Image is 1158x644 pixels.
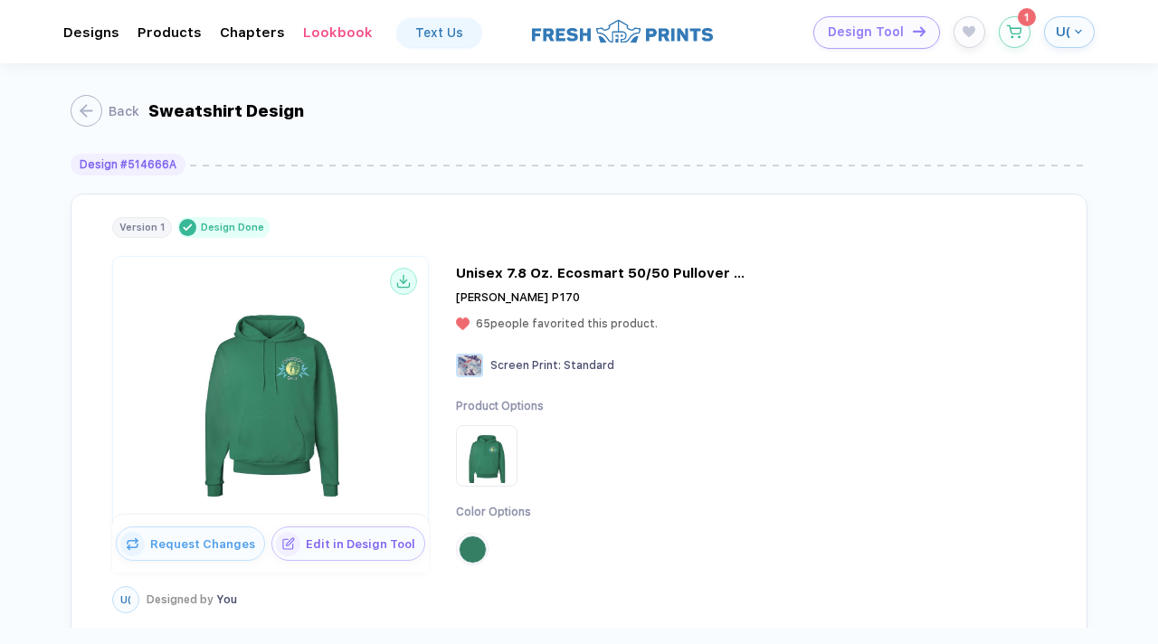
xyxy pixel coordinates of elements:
[456,290,580,304] span: [PERSON_NAME] P170
[415,25,463,40] div: Text Us
[564,359,614,372] span: Standard
[109,104,139,118] div: Back
[456,354,483,377] img: Screen Print
[276,532,300,556] img: icon
[120,532,145,556] img: icon
[1044,16,1095,48] button: U(
[532,17,713,45] img: logo
[397,18,481,47] a: Text Us
[71,95,139,127] button: Back
[1056,24,1070,40] span: U(
[145,537,264,551] span: Request Changes
[913,26,925,36] img: icon
[490,359,561,372] span: Screen Print :
[303,24,373,41] div: Lookbook
[116,526,265,561] button: iconRequest Changes
[80,158,176,171] div: Design # 514666A
[119,222,165,233] div: Version 1
[456,399,544,414] div: Product Options
[120,594,131,606] span: U(
[112,586,139,613] button: U(
[118,270,423,514] img: c73db4bf-a322-4669-8908-baf997514aa1_nt_front_1756920849493.jpg
[138,24,202,41] div: ProductsToggle dropdown menu
[147,593,237,606] div: You
[476,317,658,330] span: 65 people favorited this product.
[148,101,304,120] div: Sweatshirt Design
[456,265,745,281] div: Unisex 7.8 Oz. Ecosmart 50/50 Pullover Hooded Sweatshirt
[63,24,119,41] div: DesignsToggle dropdown menu
[813,16,940,49] button: Design Toolicon
[303,24,373,41] div: LookbookToggle dropdown menu chapters
[271,526,425,561] button: iconEdit in Design Tool
[460,429,514,483] img: Product Option
[1018,8,1036,26] sup: 1
[828,24,904,40] span: Design Tool
[147,593,214,606] span: Designed by
[300,537,424,551] span: Edit in Design Tool
[456,505,544,520] div: Color Options
[220,24,285,41] div: ChaptersToggle dropdown menu chapters
[201,222,264,233] div: Design Done
[1024,12,1029,23] span: 1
